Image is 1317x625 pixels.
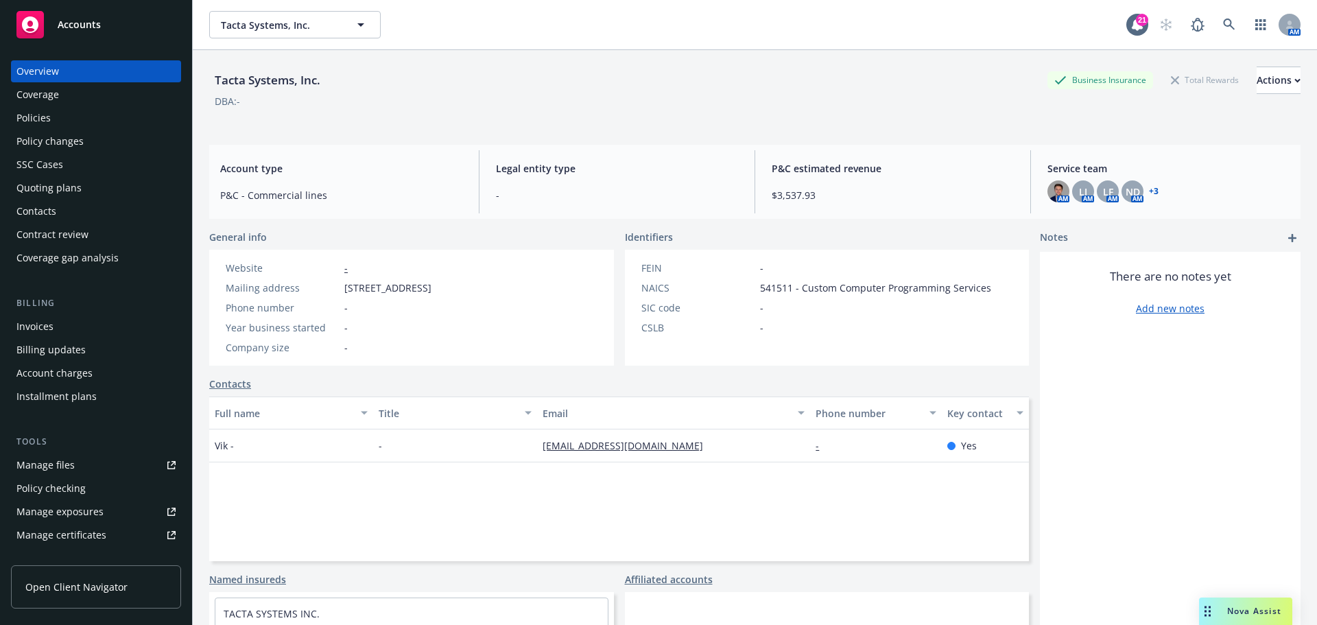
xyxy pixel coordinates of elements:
[537,397,810,429] button: Email
[1079,185,1087,199] span: LI
[543,406,790,421] div: Email
[641,281,755,295] div: NAICS
[16,316,54,338] div: Invoices
[224,607,320,620] a: TACTA SYSTEMS INC.
[344,300,348,315] span: -
[226,320,339,335] div: Year business started
[16,154,63,176] div: SSC Cases
[1110,268,1231,285] span: There are no notes yet
[496,161,738,176] span: Legal entity type
[379,406,517,421] div: Title
[11,386,181,408] a: Installment plans
[11,247,181,269] a: Coverage gap analysis
[16,524,106,546] div: Manage certificates
[16,224,88,246] div: Contract review
[1136,301,1205,316] a: Add new notes
[641,261,755,275] div: FEIN
[16,60,59,82] div: Overview
[11,435,181,449] div: Tools
[16,477,86,499] div: Policy checking
[11,524,181,546] a: Manage certificates
[11,316,181,338] a: Invoices
[641,320,755,335] div: CSLB
[1164,71,1246,89] div: Total Rewards
[1103,185,1113,199] span: LF
[215,406,353,421] div: Full name
[16,200,56,222] div: Contacts
[760,300,763,315] span: -
[1227,605,1281,617] span: Nova Assist
[1047,161,1290,176] span: Service team
[215,94,240,108] div: DBA: -
[961,438,977,453] span: Yes
[11,154,181,176] a: SSC Cases
[11,339,181,361] a: Billing updates
[816,439,830,452] a: -
[625,572,713,587] a: Affiliated accounts
[11,501,181,523] a: Manage exposures
[816,406,921,421] div: Phone number
[1257,67,1301,93] div: Actions
[16,130,84,152] div: Policy changes
[16,386,97,408] div: Installment plans
[11,200,181,222] a: Contacts
[373,397,537,429] button: Title
[1126,185,1140,199] span: ND
[226,281,339,295] div: Mailing address
[942,397,1029,429] button: Key contact
[58,19,101,30] span: Accounts
[11,224,181,246] a: Contract review
[760,320,763,335] span: -
[209,572,286,587] a: Named insureds
[209,377,251,391] a: Contacts
[220,161,462,176] span: Account type
[1136,14,1148,26] div: 21
[220,188,462,202] span: P&C - Commercial lines
[1040,230,1068,246] span: Notes
[16,247,119,269] div: Coverage gap analysis
[772,188,1014,202] span: $3,537.93
[215,438,234,453] span: Vik -
[1184,11,1211,38] a: Report a Bug
[16,107,51,129] div: Policies
[760,281,991,295] span: 541511 - Custom Computer Programming Services
[11,362,181,384] a: Account charges
[226,340,339,355] div: Company size
[25,580,128,594] span: Open Client Navigator
[1257,67,1301,94] button: Actions
[543,439,714,452] a: [EMAIL_ADDRESS][DOMAIN_NAME]
[344,320,348,335] span: -
[16,177,82,199] div: Quoting plans
[1047,180,1069,202] img: photo
[11,130,181,152] a: Policy changes
[1215,11,1243,38] a: Search
[226,261,339,275] div: Website
[1047,71,1153,89] div: Business Insurance
[1284,230,1301,246] a: add
[344,340,348,355] span: -
[772,161,1014,176] span: P&C estimated revenue
[641,300,755,315] div: SIC code
[760,261,763,275] span: -
[11,107,181,129] a: Policies
[947,406,1008,421] div: Key contact
[209,71,326,89] div: Tacta Systems, Inc.
[11,547,181,569] a: Manage claims
[11,296,181,310] div: Billing
[209,397,373,429] button: Full name
[810,397,941,429] button: Phone number
[496,188,738,202] span: -
[11,60,181,82] a: Overview
[344,261,348,274] a: -
[209,11,381,38] button: Tacta Systems, Inc.
[379,438,382,453] span: -
[1247,11,1274,38] a: Switch app
[16,84,59,106] div: Coverage
[11,477,181,499] a: Policy checking
[11,177,181,199] a: Quoting plans
[1152,11,1180,38] a: Start snowing
[226,300,339,315] div: Phone number
[209,230,267,244] span: General info
[1199,598,1292,625] button: Nova Assist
